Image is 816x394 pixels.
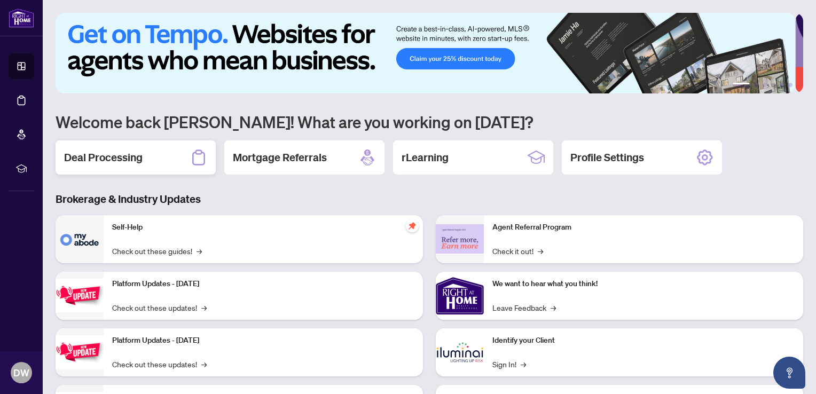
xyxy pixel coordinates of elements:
img: logo [9,8,34,28]
img: Slide 0 [56,13,795,93]
img: Agent Referral Program [436,224,484,254]
h3: Brokerage & Industry Updates [56,192,803,207]
p: Agent Referral Program [492,222,795,233]
span: → [201,302,207,313]
h2: rLearning [402,150,449,165]
img: Platform Updates - July 21, 2025 [56,279,104,312]
a: Check it out!→ [492,245,543,257]
button: 3 [763,83,767,87]
span: → [521,358,526,370]
button: Open asap [773,357,805,389]
a: Check out these guides!→ [112,245,202,257]
button: 2 [754,83,758,87]
img: Platform Updates - July 8, 2025 [56,335,104,369]
span: → [201,358,207,370]
span: → [197,245,202,257]
a: Leave Feedback→ [492,302,556,313]
span: pushpin [406,219,419,232]
img: Identify your Client [436,328,484,376]
img: Self-Help [56,215,104,263]
h1: Welcome back [PERSON_NAME]! What are you working on [DATE]? [56,112,803,132]
h2: Profile Settings [570,150,644,165]
span: → [538,245,543,257]
h2: Deal Processing [64,150,143,165]
h2: Mortgage Referrals [233,150,327,165]
button: 4 [771,83,775,87]
button: 6 [788,83,793,87]
span: → [551,302,556,313]
span: DW [13,365,29,380]
p: Platform Updates - [DATE] [112,278,414,290]
img: We want to hear what you think! [436,272,484,320]
a: Check out these updates!→ [112,302,207,313]
button: 5 [780,83,784,87]
a: Sign In!→ [492,358,526,370]
a: Check out these updates!→ [112,358,207,370]
button: 1 [733,83,750,87]
p: Self-Help [112,222,414,233]
p: Identify your Client [492,335,795,346]
p: We want to hear what you think! [492,278,795,290]
p: Platform Updates - [DATE] [112,335,414,346]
